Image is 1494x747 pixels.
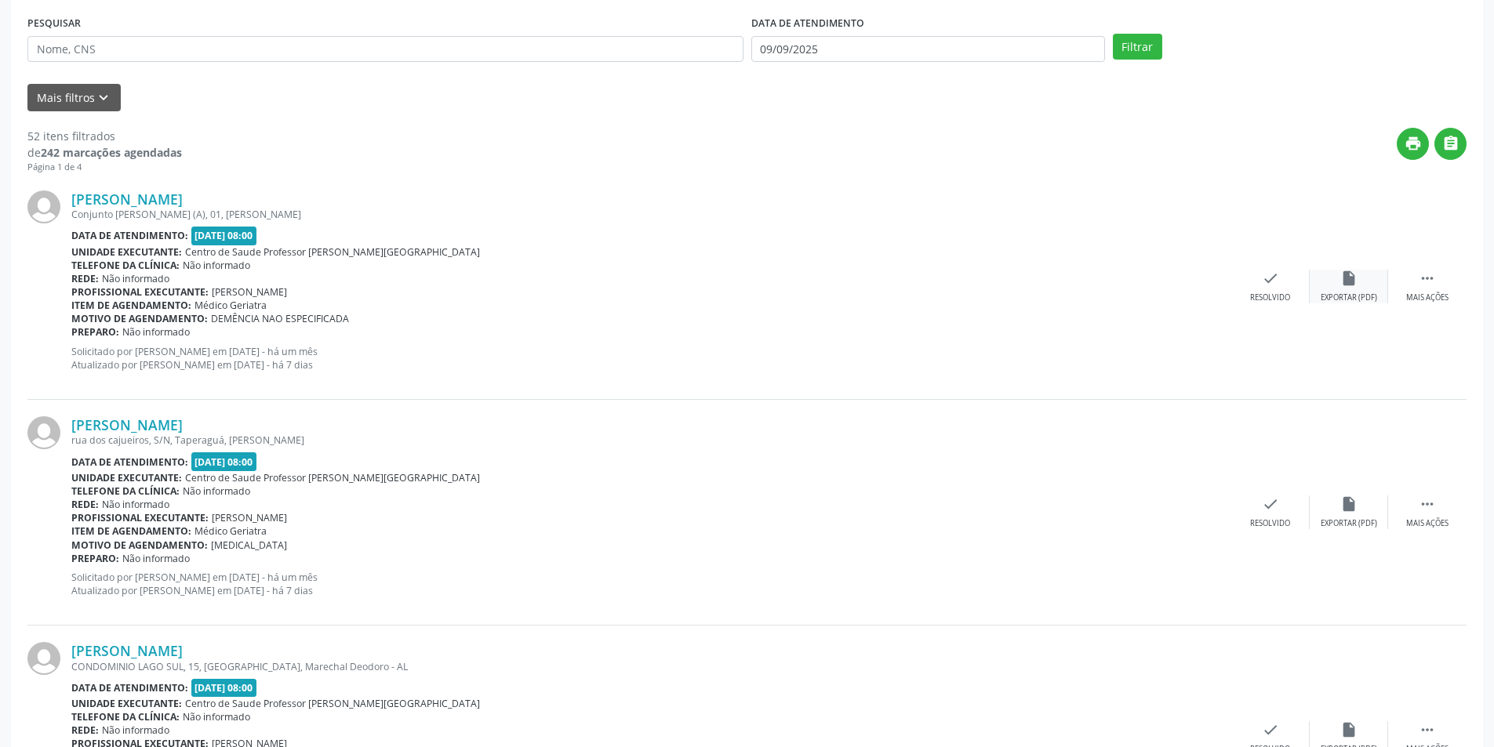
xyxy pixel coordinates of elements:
i: keyboard_arrow_down [95,89,112,107]
div: de [27,144,182,161]
span: Não informado [183,259,250,272]
span: Não informado [102,723,169,737]
button: Mais filtroskeyboard_arrow_down [27,84,121,111]
span: [DATE] 08:00 [191,227,257,245]
div: CONDOMINIO LAGO SUL, 15, [GEOGRAPHIC_DATA], Marechal Deodoro - AL [71,660,1231,673]
b: Motivo de agendamento: [71,538,208,552]
div: Resolvido [1250,518,1290,529]
div: Mais ações [1406,292,1449,303]
img: img [27,416,60,449]
a: [PERSON_NAME] [71,190,183,208]
b: Data de atendimento: [71,455,188,469]
span: [DATE] 08:00 [191,679,257,697]
b: Item de agendamento: [71,299,191,312]
i:  [1419,721,1436,738]
i: check [1262,721,1279,738]
span: DEMÊNCIA NAO ESPECIFICADA [211,312,349,325]
b: Telefone da clínica: [71,259,180,272]
b: Unidade executante: [71,245,182,259]
label: PESQUISAR [27,12,81,36]
span: Centro de Saude Professor [PERSON_NAME][GEOGRAPHIC_DATA] [185,697,480,710]
span: Não informado [102,498,169,511]
button: Filtrar [1113,34,1162,60]
div: Exportar (PDF) [1321,292,1377,303]
div: Mais ações [1406,518,1449,529]
img: img [27,642,60,675]
b: Preparo: [71,325,119,339]
i: insert_drive_file [1340,721,1358,738]
i:  [1419,495,1436,513]
i: check [1262,270,1279,287]
div: Resolvido [1250,292,1290,303]
b: Preparo: [71,552,119,565]
b: Data de atendimento: [71,681,188,694]
a: [PERSON_NAME] [71,642,183,659]
div: Exportar (PDF) [1321,518,1377,529]
span: [PERSON_NAME] [212,511,287,524]
i: insert_drive_file [1340,495,1358,513]
div: Conjunto [PERSON_NAME] (A), 01, [PERSON_NAME] [71,208,1231,221]
a: [PERSON_NAME] [71,416,183,433]
img: img [27,190,60,223]
span: [MEDICAL_DATA] [211,538,287,552]
span: Centro de Saude Professor [PERSON_NAME][GEOGRAPHIC_DATA] [185,245,480,259]
b: Telefone da clínica: [71,484,180,498]
p: Solicitado por [PERSON_NAME] em [DATE] - há um mês Atualizado por [PERSON_NAME] em [DATE] - há 7 ... [71,345,1231,372]
p: Solicitado por [PERSON_NAME] em [DATE] - há um mês Atualizado por [PERSON_NAME] em [DATE] - há 7 ... [71,571,1231,597]
button: print [1397,128,1429,160]
span: Médico Geriatra [194,299,267,312]
span: Não informado [183,710,250,723]
span: [PERSON_NAME] [212,285,287,299]
div: 52 itens filtrados [27,128,182,144]
label: DATA DE ATENDIMENTO [751,12,864,36]
span: Não informado [102,272,169,285]
b: Unidade executante: [71,697,182,710]
i:  [1442,135,1459,152]
b: Data de atendimento: [71,229,188,242]
b: Rede: [71,498,99,511]
span: Não informado [122,552,190,565]
span: Centro de Saude Professor [PERSON_NAME][GEOGRAPHIC_DATA] [185,471,480,484]
b: Unidade executante: [71,471,182,484]
input: Selecione um intervalo [751,36,1105,63]
span: [DATE] 08:00 [191,452,257,470]
strong: 242 marcações agendadas [41,145,182,160]
span: Médico Geriatra [194,524,267,538]
b: Telefone da clínica: [71,710,180,723]
i:  [1419,270,1436,287]
i: check [1262,495,1279,513]
span: Não informado [183,484,250,498]
i: insert_drive_file [1340,270,1358,287]
b: Motivo de agendamento: [71,312,208,325]
input: Nome, CNS [27,36,743,63]
div: Página 1 de 4 [27,161,182,174]
b: Item de agendamento: [71,524,191,538]
b: Profissional executante: [71,285,209,299]
b: Rede: [71,272,99,285]
button:  [1434,128,1467,160]
span: Não informado [122,325,190,339]
b: Rede: [71,723,99,737]
div: rua dos cajueiros, S/N, Taperaguá, [PERSON_NAME] [71,433,1231,447]
b: Profissional executante: [71,511,209,524]
i: print [1405,135,1422,152]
